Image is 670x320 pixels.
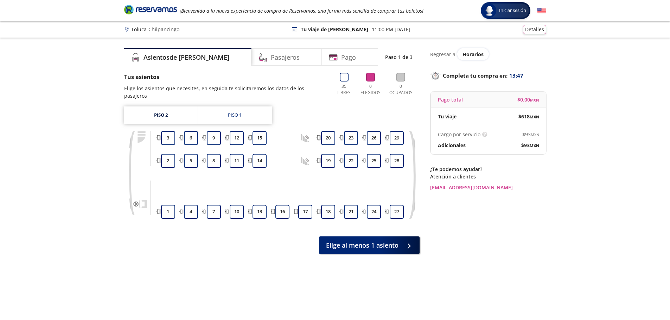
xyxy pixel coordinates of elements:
p: ¿Te podemos ayudar? [430,165,546,173]
button: 20 [321,131,335,145]
span: Iniciar sesión [496,7,529,14]
button: English [537,6,546,15]
button: 13 [253,205,267,219]
p: Atención a clientes [430,173,546,180]
p: Tu viaje [438,113,457,120]
p: Completa tu compra en : [430,71,546,80]
button: 17 [298,205,312,219]
button: 1 [161,205,175,219]
small: MXN [531,132,539,137]
button: 5 [184,154,198,168]
button: 24 [367,205,381,219]
button: 15 [253,131,267,145]
span: 13:47 [509,72,523,80]
span: $ 93 [522,131,539,138]
h4: Pasajeros [271,53,300,62]
button: 12 [230,131,244,145]
p: Adicionales [438,142,466,149]
small: MXN [530,114,539,119]
div: Regresar a ver horarios [430,48,546,60]
div: Piso 1 [228,112,242,119]
button: 23 [344,131,358,145]
button: 28 [390,154,404,168]
p: Regresar a [430,51,455,58]
p: Tus asientos [124,73,327,81]
button: 26 [367,131,381,145]
p: 0 Ocupados [388,83,414,96]
button: 18 [321,205,335,219]
p: 0 Elegidos [359,83,382,96]
button: 22 [344,154,358,168]
p: Tu viaje de [PERSON_NAME] [301,26,368,33]
button: 25 [367,154,381,168]
button: 7 [207,205,221,219]
i: Brand Logo [124,4,177,15]
span: $ 0.00 [517,96,539,103]
a: Piso 1 [198,106,272,124]
small: MXN [530,97,539,103]
p: Toluca - Chilpancingo [131,26,179,33]
p: 35 Libres [334,83,354,96]
button: 3 [161,131,175,145]
button: 8 [207,154,221,168]
p: Pago total [438,96,463,103]
em: ¡Bienvenido a la nueva experiencia de compra de Reservamos, una forma más sencilla de comprar tus... [180,7,423,14]
button: Elige al menos 1 asiento [319,236,420,254]
p: Paso 1 de 3 [385,53,413,61]
a: Brand Logo [124,4,177,17]
button: 21 [344,205,358,219]
button: Detalles [523,25,546,34]
h4: Pago [341,53,356,62]
small: MXN [530,143,539,148]
span: $ 93 [521,142,539,149]
span: Elige al menos 1 asiento [326,241,398,250]
button: 9 [207,131,221,145]
button: 10 [230,205,244,219]
button: 14 [253,154,267,168]
button: 4 [184,205,198,219]
span: $ 618 [518,113,539,120]
button: 2 [161,154,175,168]
p: 11:00 PM [DATE] [372,26,410,33]
h4: Asientos de [PERSON_NAME] [143,53,229,62]
a: [EMAIL_ADDRESS][DOMAIN_NAME] [430,184,546,191]
button: 16 [275,205,289,219]
a: Piso 2 [124,106,198,124]
button: 19 [321,154,335,168]
button: 29 [390,131,404,145]
p: Elige los asientos que necesites, en seguida te solicitaremos los datos de los pasajeros [124,85,327,99]
button: 11 [230,154,244,168]
button: 6 [184,131,198,145]
button: 27 [390,205,404,219]
span: Horarios [462,51,484,58]
p: Cargo por servicio [438,131,480,138]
